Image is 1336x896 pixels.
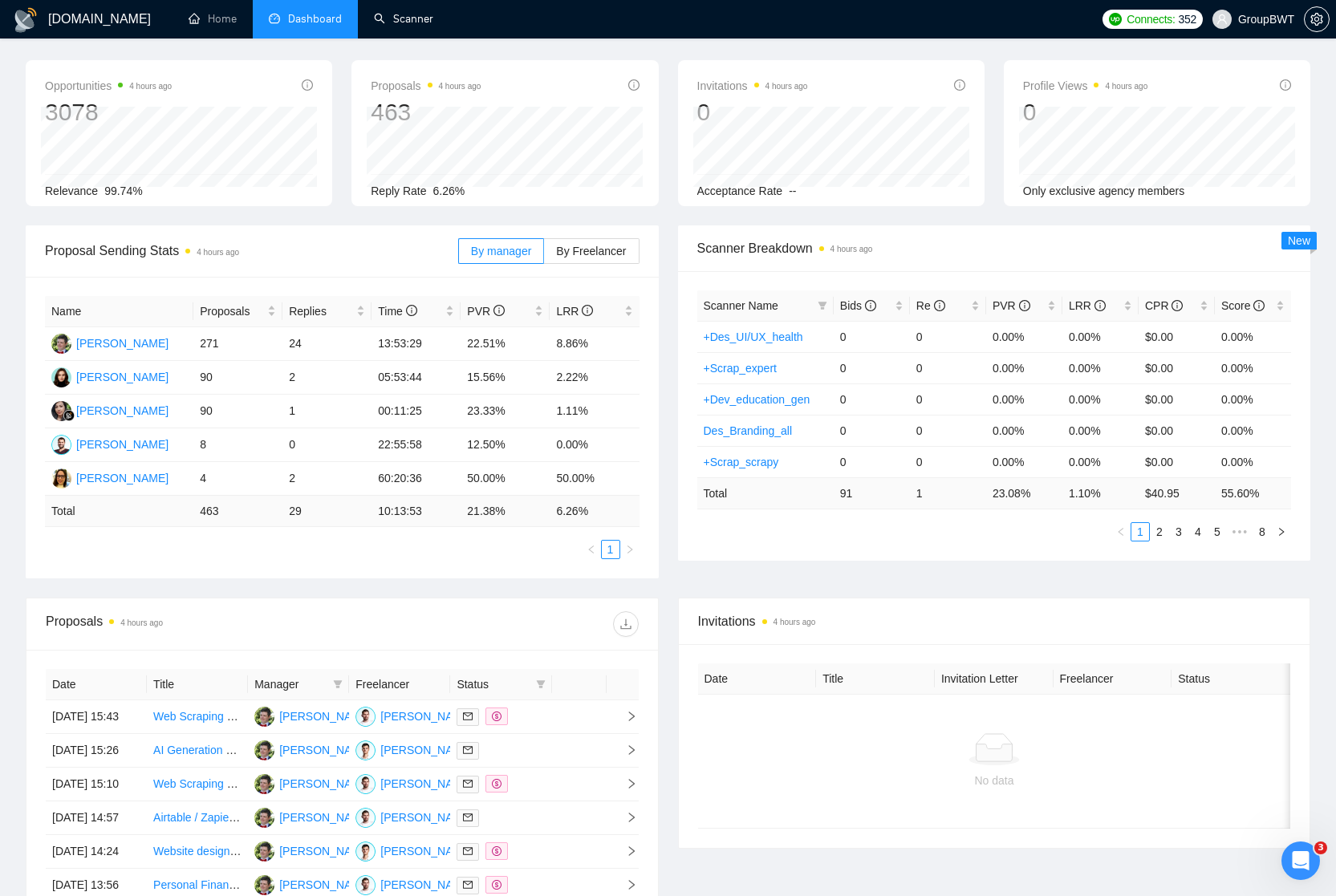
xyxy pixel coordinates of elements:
[1305,13,1329,26] span: setting
[1127,10,1175,28] span: Connects:
[1215,415,1291,446] td: 0.00%
[355,740,376,760] img: DN
[704,330,803,343] a: +Des_UI/UX_health
[147,669,248,700] th: Title
[147,835,248,869] td: Website design& build with text inputs and data visualization
[406,305,417,316] span: info-circle
[704,299,778,312] span: Scanner Name
[461,462,550,496] td: 50.00%
[814,294,830,318] span: filter
[463,745,473,755] span: mail
[254,808,274,828] img: AS
[372,395,461,428] td: 00:11:25
[1131,522,1150,541] li: 1
[282,428,372,462] td: 0
[698,611,1291,631] span: Invitations
[269,13,280,24] span: dashboard
[282,296,372,327] th: Replies
[153,744,322,756] a: AI Generation Platform Developer
[1188,522,1208,541] li: 4
[789,184,796,197] span: --
[1172,663,1290,695] th: Status
[556,305,593,318] span: LRR
[1062,446,1139,477] td: 0.00%
[697,238,1292,258] span: Scanner Breakdown
[1304,6,1330,32] button: setting
[197,248,239,257] time: 4 hours ago
[986,446,1062,477] td: 0.00%
[355,743,473,756] a: DN[PERSON_NAME]
[1170,523,1188,541] a: 3
[461,496,550,527] td: 21.38 %
[550,327,639,361] td: 8.86%
[380,707,473,725] div: [PERSON_NAME]
[193,327,282,361] td: 271
[1062,321,1139,352] td: 0.00%
[51,336,169,349] a: AS[PERSON_NAME]
[1215,446,1291,477] td: 0.00%
[254,776,372,789] a: AS[PERSON_NAME]
[147,768,248,801] td: Web Scraping Developer Needed for Redfin Data Extraction
[711,772,1278,789] div: No data
[45,496,193,527] td: Total
[153,777,453,790] a: Web Scraping Developer Needed for Redfin Data Extraction
[355,844,473,857] a: DN[PERSON_NAME]
[774,618,816,626] time: 4 hours ago
[467,305,505,318] span: PVR
[254,875,274,895] img: AS
[254,709,372,722] a: AS[PERSON_NAME]
[254,878,372,890] a: AS[PERSON_NAME]
[550,462,639,496] td: 50.00%
[371,97,481,128] div: 463
[1094,300,1106,311] span: info-circle
[533,672,549,696] span: filter
[1314,841,1327,854] span: 3
[910,446,986,477] td: 0
[378,305,416,318] span: Time
[1062,383,1139,415] td: 0.00%
[461,428,550,462] td: 12.50%
[1062,477,1139,509] td: 1.10 %
[1216,14,1228,25] span: user
[1215,352,1291,383] td: 0.00%
[372,327,461,361] td: 13:53:29
[372,462,461,496] td: 60:20:36
[613,778,637,789] span: right
[254,707,274,727] img: AS
[1116,527,1126,537] span: left
[1208,522,1227,541] li: 5
[380,809,473,826] div: [PERSON_NAME]
[1208,523,1226,541] a: 5
[355,808,376,828] img: AY
[697,184,783,197] span: Acceptance Rate
[704,393,810,406] a: +Dev_education_gen
[439,82,481,91] time: 4 hours ago
[76,334,169,352] div: [PERSON_NAME]
[1131,523,1149,541] a: 1
[986,415,1062,446] td: 0.00%
[816,663,935,695] th: Title
[492,880,502,890] span: dollar
[492,846,502,856] span: dollar
[147,734,248,768] td: AI Generation Platform Developer
[282,395,372,428] td: 1
[550,428,639,462] td: 0.00%
[282,462,372,496] td: 2
[1139,415,1215,446] td: $0.00
[587,545,596,554] span: left
[46,611,342,637] div: Proposals
[193,428,282,462] td: 8
[830,245,873,253] time: 4 hours ago
[834,383,910,415] td: 0
[1111,522,1131,541] li: Previous Page
[153,845,453,857] a: Website design& build with text inputs and data visualization
[1189,523,1207,541] a: 4
[355,709,473,722] a: AY[PERSON_NAME]
[625,545,635,554] span: right
[46,669,147,700] th: Date
[1172,300,1183,311] span: info-circle
[613,611,639,637] button: download
[1227,522,1253,541] li: Next 5 Pages
[282,496,372,527] td: 29
[45,184,98,197] span: Relevance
